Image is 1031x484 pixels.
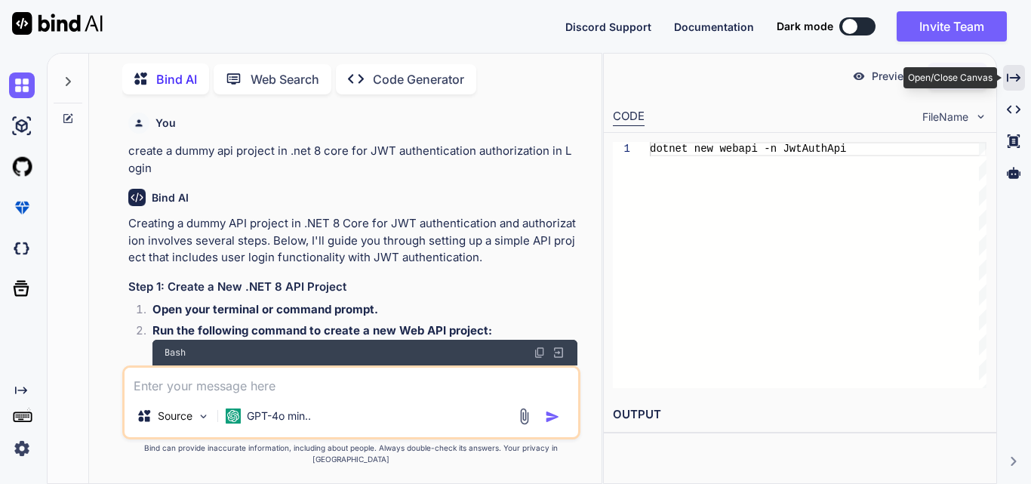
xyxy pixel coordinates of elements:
[9,195,35,220] img: premium
[565,19,651,35] button: Discord Support
[613,108,645,126] div: CODE
[128,143,577,177] p: create a dummy api project in .net 8 core for JWT authentication authorization in Login
[604,397,996,433] h2: OUTPUT
[515,408,533,425] img: attachment
[545,409,560,424] img: icon
[9,436,35,461] img: settings
[122,442,580,465] p: Bind can provide inaccurate information, including about people. Always double-check its answers....
[9,236,35,261] img: darkCloudIdeIcon
[152,302,378,316] strong: Open your terminal or command prompt.
[152,190,189,205] h6: Bind AI
[897,11,1007,42] button: Invite Team
[674,20,754,33] span: Documentation
[247,408,311,424] p: GPT-4o min..
[152,323,492,338] strong: Run the following command to create a new Web API project:
[872,69,913,84] p: Preview
[777,19,833,34] span: Dark mode
[226,408,241,424] img: GPT-4o mini
[552,346,565,359] img: Open in Browser
[158,408,192,424] p: Source
[852,69,866,83] img: preview
[565,20,651,33] span: Discord Support
[534,347,546,359] img: copy
[155,116,176,131] h6: You
[156,70,197,88] p: Bind AI
[650,143,846,155] span: dotnet new webapi -n JwtAuthApi
[373,70,464,88] p: Code Generator
[251,70,319,88] p: Web Search
[974,110,987,123] img: chevron down
[197,410,210,423] img: Pick Models
[903,67,997,88] div: Open/Close Canvas
[922,109,968,125] span: FileName
[128,215,577,267] p: Creating a dummy API project in .NET 8 Core for JWT authentication and authorization involves sev...
[9,154,35,180] img: githubLight
[128,279,577,296] h3: Step 1: Create a New .NET 8 API Project
[613,142,630,156] div: 1
[9,72,35,98] img: chat
[12,12,103,35] img: Bind AI
[674,19,754,35] button: Documentation
[165,347,186,359] span: Bash
[9,113,35,139] img: ai-studio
